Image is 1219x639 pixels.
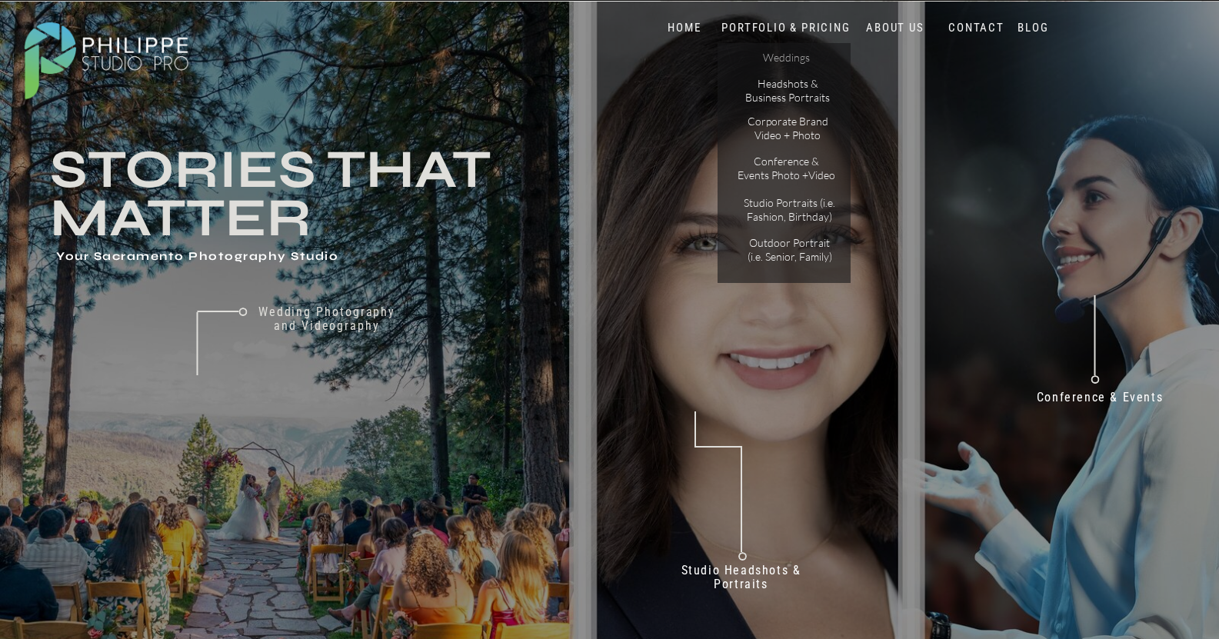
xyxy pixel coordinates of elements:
[738,196,841,223] a: Studio Portraits (i.e. Fashion, Birthday)
[50,145,695,239] h3: Stories that Matter
[663,564,820,597] a: Studio Headshots & Portraits
[247,305,407,347] a: Wedding Photography and Videography
[1014,21,1053,35] a: BLOG
[652,21,718,35] a: HOME
[744,77,831,104] a: Headshots & Business Portraits
[741,236,838,263] a: Outdoor Portrait (i.e. Senior, Family)
[738,155,836,181] a: Conference & Events Photo +Video
[743,51,830,67] a: Weddings
[744,115,831,141] a: Corporate Brand Video + Photo
[56,250,505,265] h1: Your Sacramento Photography Studio
[631,369,1076,518] h2: Don't just take our word for it
[764,573,971,614] p: 70+ 5 Star reviews on Google & Yelp
[718,21,855,35] a: PORTFOLIO & PRICING
[1026,391,1174,411] a: Conference & Events
[863,21,928,35] a: ABOUT US
[945,21,1008,35] a: CONTACT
